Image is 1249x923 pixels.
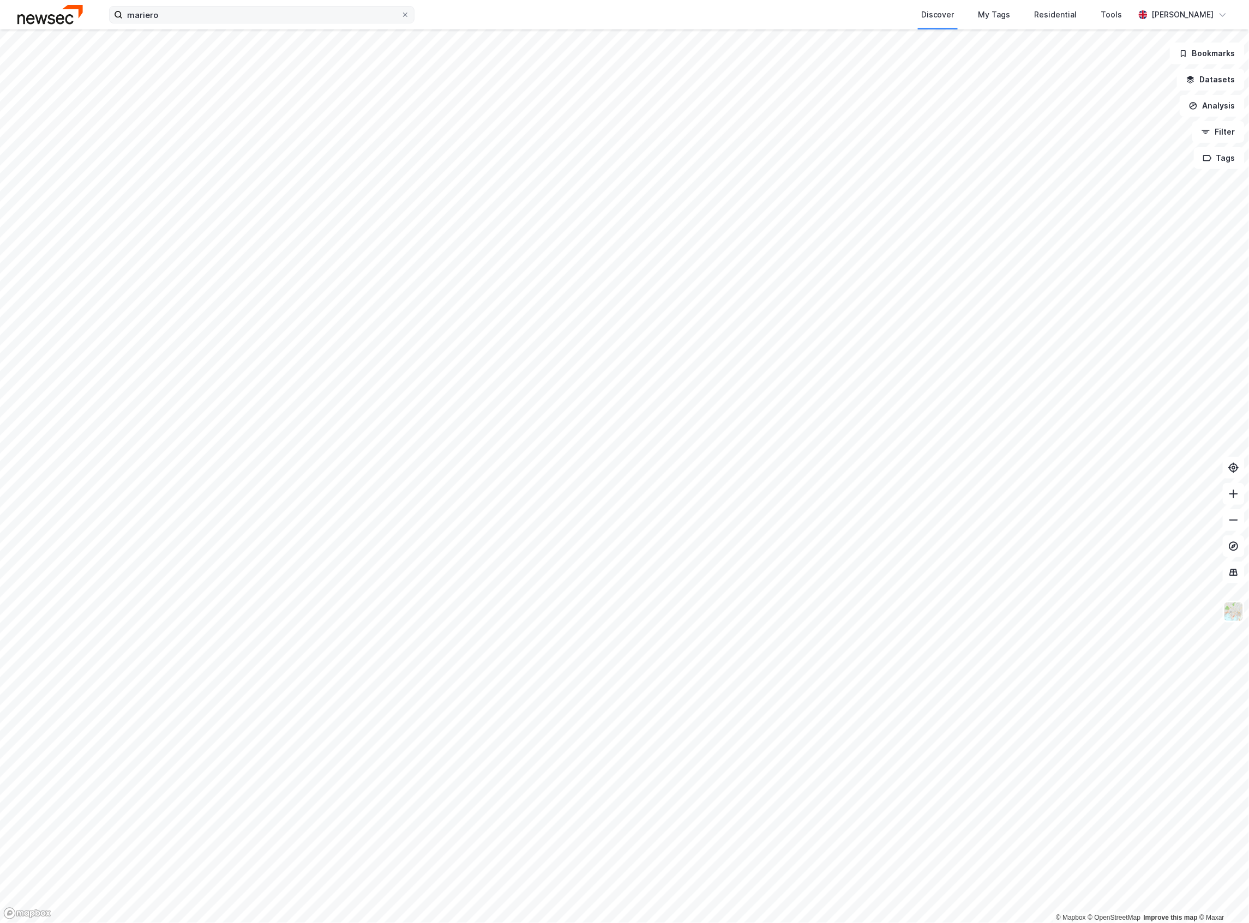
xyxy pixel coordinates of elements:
div: Discover [921,8,954,21]
div: Residential [1035,8,1077,21]
button: Datasets [1177,69,1245,91]
button: Bookmarks [1170,43,1245,64]
input: Search by address, cadastre, landlords, tenants or people [123,7,401,23]
img: newsec-logo.f6e21ccffca1b3a03d2d.png [17,5,83,24]
a: Mapbox [1056,914,1086,921]
div: Kontrollprogram for chat [1194,871,1249,923]
iframe: Chat Widget [1194,871,1249,923]
img: Z [1223,601,1244,622]
a: OpenStreetMap [1088,914,1141,921]
button: Tags [1194,147,1245,169]
button: Analysis [1180,95,1245,117]
a: Mapbox homepage [3,907,51,920]
div: [PERSON_NAME] [1152,8,1214,21]
a: Improve this map [1144,914,1198,921]
button: Filter [1192,121,1245,143]
div: Tools [1101,8,1122,21]
div: My Tags [978,8,1011,21]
